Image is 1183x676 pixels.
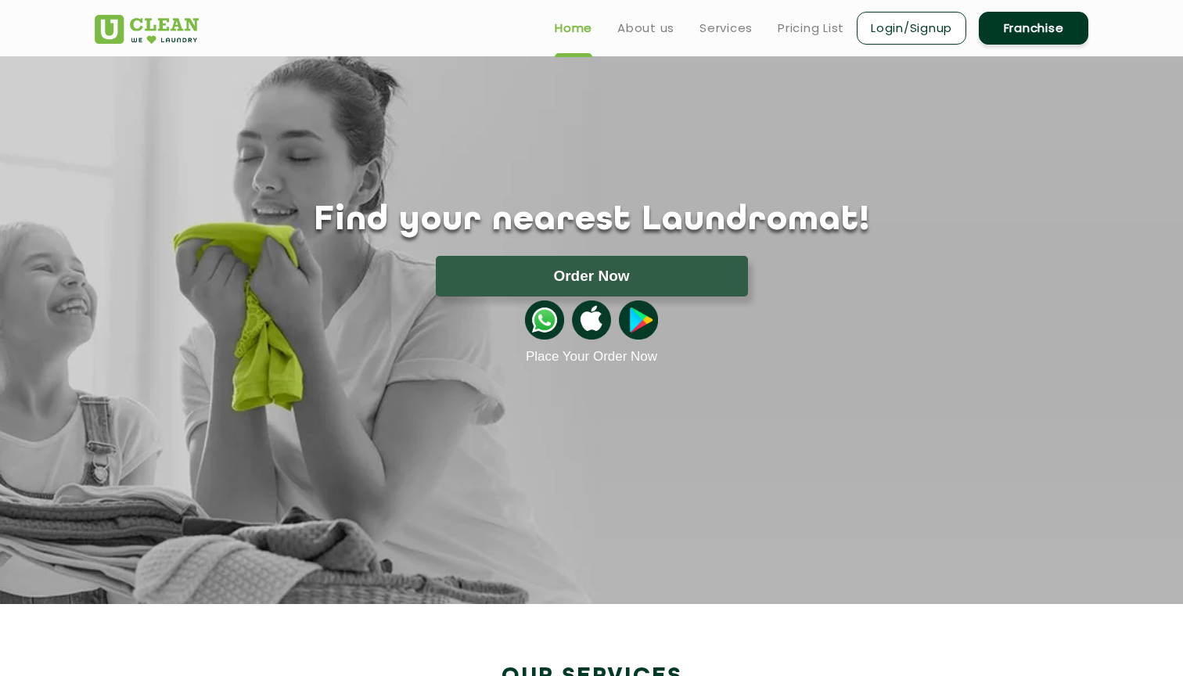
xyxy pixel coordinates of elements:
[979,12,1088,45] a: Franchise
[526,349,657,365] a: Place Your Order Now
[572,300,611,340] img: apple-icon.png
[555,19,592,38] a: Home
[617,19,674,38] a: About us
[778,19,844,38] a: Pricing List
[95,15,199,44] img: UClean Laundry and Dry Cleaning
[83,201,1100,240] h1: Find your nearest Laundromat!
[857,12,966,45] a: Login/Signup
[699,19,753,38] a: Services
[525,300,564,340] img: whatsappicon.png
[436,256,748,297] button: Order Now
[619,300,658,340] img: playstoreicon.png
